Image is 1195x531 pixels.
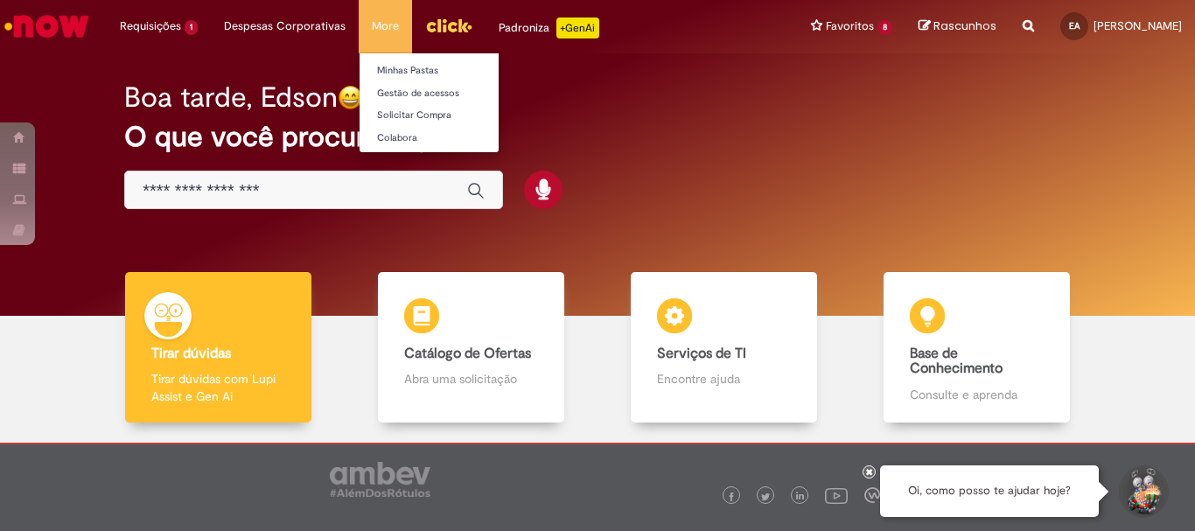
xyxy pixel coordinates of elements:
[1116,465,1169,518] button: Iniciar Conversa de Suporte
[657,370,790,388] p: Encontre ajuda
[850,272,1103,423] a: Base de Conhecimento Consulte e aprenda
[727,493,736,501] img: logo_footer_facebook.png
[425,12,472,38] img: click_logo_yellow_360x200.png
[2,9,92,44] img: ServiceNow
[910,345,1003,378] b: Base de Conhecimento
[345,272,597,423] a: Catálogo de Ofertas Abra uma solicitação
[360,84,552,103] a: Gestão de acessos
[124,82,338,113] h2: Boa tarde, Edson
[933,17,996,34] span: Rascunhos
[499,17,599,38] div: Padroniza
[597,272,850,423] a: Serviços de TI Encontre ajuda
[864,487,880,503] img: logo_footer_workplace.png
[151,345,231,362] b: Tirar dúvidas
[360,106,552,125] a: Solicitar Compra
[372,17,399,35] span: More
[404,345,531,362] b: Catálogo de Ofertas
[360,61,552,80] a: Minhas Pastas
[826,17,874,35] span: Favoritos
[1094,18,1182,33] span: [PERSON_NAME]
[880,465,1099,517] div: Oi, como posso te ajudar hoje?
[330,462,430,497] img: logo_footer_ambev_rotulo_gray.png
[877,20,892,35] span: 8
[404,370,537,388] p: Abra uma solicitação
[657,345,746,362] b: Serviços de TI
[151,370,284,405] p: Tirar dúvidas com Lupi Assist e Gen Ai
[1069,20,1080,31] span: EA
[120,17,181,35] span: Requisições
[359,52,500,153] ul: More
[556,17,599,38] p: +GenAi
[919,18,996,35] a: Rascunhos
[761,493,770,501] img: logo_footer_twitter.png
[360,129,552,148] a: Colabora
[224,17,346,35] span: Despesas Corporativas
[124,122,1071,152] h2: O que você procura hoje?
[910,386,1043,403] p: Consulte e aprenda
[92,272,345,423] a: Tirar dúvidas Tirar dúvidas com Lupi Assist e Gen Ai
[825,484,848,507] img: logo_footer_youtube.png
[185,20,198,35] span: 1
[338,85,363,110] img: happy-face.png
[796,492,805,502] img: logo_footer_linkedin.png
